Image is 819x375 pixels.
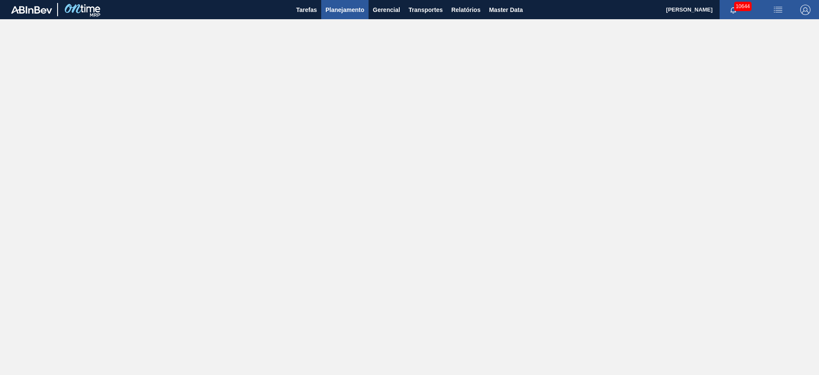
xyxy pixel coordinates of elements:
span: 10644 [734,2,752,11]
img: Logout [800,5,810,15]
span: Planejamento [325,5,364,15]
span: Relatórios [451,5,480,15]
img: TNhmsLtSVTkK8tSr43FrP2fwEKptu5GPRR3wAAAABJRU5ErkJggg== [11,6,52,14]
span: Master Data [489,5,523,15]
span: Transportes [409,5,443,15]
span: Gerencial [373,5,400,15]
button: Notificações [720,4,747,16]
img: userActions [773,5,783,15]
span: Tarefas [296,5,317,15]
